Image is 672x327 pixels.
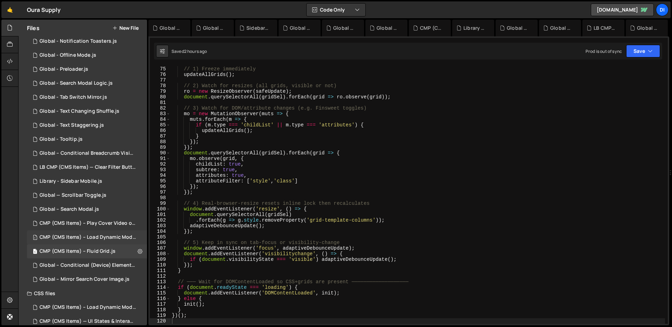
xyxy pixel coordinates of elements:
[150,301,170,307] div: 117
[150,307,170,313] div: 118
[150,189,170,195] div: 97
[626,45,660,57] button: Save
[33,249,37,255] span: 1
[27,300,149,314] div: 14937/38909.css
[150,296,170,301] div: 116
[150,251,170,257] div: 108
[40,38,117,44] div: Global - Notification Toasters.js
[27,24,40,32] h2: Files
[150,201,170,206] div: 99
[150,111,170,117] div: 83
[150,234,170,240] div: 105
[150,290,170,296] div: 115
[150,66,170,72] div: 75
[150,94,170,100] div: 80
[150,128,170,133] div: 86
[40,192,106,199] div: Global — Scrollbar Toggle.js
[507,25,529,32] div: Global - Offline Mode.js
[150,212,170,217] div: 101
[40,122,104,128] div: Global - Text Staggering.js
[591,4,654,16] a: [DOMAIN_NAME]
[150,262,170,268] div: 110
[1,1,19,18] a: 🤙
[19,286,147,300] div: CSS files
[150,150,170,156] div: 90
[307,4,365,16] button: Code Only
[150,100,170,105] div: 81
[27,258,149,272] div: 14937/38915.js
[184,48,207,54] div: 2 hours ago
[40,108,119,114] div: Global - Text Changing Shuffle.js
[40,220,136,227] div: CMP (CMS Items) – Play Cover Video on Hover.js
[40,234,136,241] div: CMP (CMS Items) – Load Dynamic Modal (AJAX).js
[27,6,61,14] div: Oura Supply
[150,89,170,94] div: 79
[40,318,136,325] div: CMP (CMS Items) — UI States & Interactions.css
[40,178,102,185] div: Library - Sidebar Mobile.js
[27,90,147,104] div: 14937/44975.js
[27,216,149,230] div: 14937/38901.js
[594,25,616,32] div: LB CMP (CMS Items) — Clear Filter Buttons.js
[150,195,170,201] div: 98
[203,25,225,32] div: Global - Tab Switch Mirror.js
[160,25,182,32] div: Global - Text Changing Shuffle.js
[40,80,113,86] div: Global - Search Modal Logic.js
[150,156,170,161] div: 91
[150,273,170,279] div: 112
[150,268,170,273] div: 111
[150,313,170,318] div: 119
[171,48,207,54] div: Saved
[27,132,147,146] div: 14937/44562.js
[637,25,659,32] div: Global - Copy To Clipboard.js
[27,202,147,216] div: 14937/38913.js
[150,83,170,89] div: 78
[27,160,149,174] div: 14937/43376.js
[420,25,442,32] div: CMP (CMS Page) - Rich Text Highlight Pill.js
[463,25,486,32] div: Library - Sidebar Mobile.js
[333,25,356,32] div: Global - Search Modal Logic.js
[150,161,170,167] div: 92
[40,94,107,100] div: Global - Tab Switch Mirror.js
[150,206,170,212] div: 100
[40,150,136,156] div: Global – Conditional Breadcrumb Visibility.js
[150,184,170,189] div: 96
[40,206,99,213] div: Global – Search Modal.js
[150,257,170,262] div: 109
[27,76,147,90] div: 14937/44851.js
[27,34,147,48] div: 14937/44585.js
[150,133,170,139] div: 87
[27,118,147,132] div: 14937/44781.js
[27,174,147,188] div: 14937/44593.js
[150,139,170,145] div: 88
[150,240,170,245] div: 106
[150,105,170,111] div: 82
[27,146,149,160] div: 14937/44170.js
[40,136,83,142] div: Global - Tooltip.js
[150,285,170,290] div: 114
[150,229,170,234] div: 104
[150,77,170,83] div: 77
[40,52,96,58] div: Global - Offline Mode.js
[40,276,129,283] div: Global – Mirror Search Cover Image.js
[150,178,170,184] div: 95
[150,223,170,229] div: 103
[112,25,139,31] button: New File
[150,117,170,122] div: 84
[150,217,170,223] div: 102
[550,25,573,32] div: Global - Notification Toasters.js
[40,66,88,72] div: Global - Preloader.js
[290,25,312,32] div: Global - Text Staggering.css
[150,318,170,324] div: 120
[656,4,668,16] a: Di
[40,304,136,311] div: CMP (CMS Items) – Load Dynamic Modal (AJAX).css
[150,245,170,251] div: 107
[27,272,147,286] div: 14937/38911.js
[586,48,622,54] div: Prod is out of sync
[150,145,170,150] div: 89
[27,104,147,118] div: 14937/45200.js
[150,72,170,77] div: 76
[40,248,115,255] div: CMP (CMS Items) – Fluid Grid.js
[246,25,269,32] div: Sidebar — UI States & Interactions.css
[27,62,147,76] div: 14937/43958.js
